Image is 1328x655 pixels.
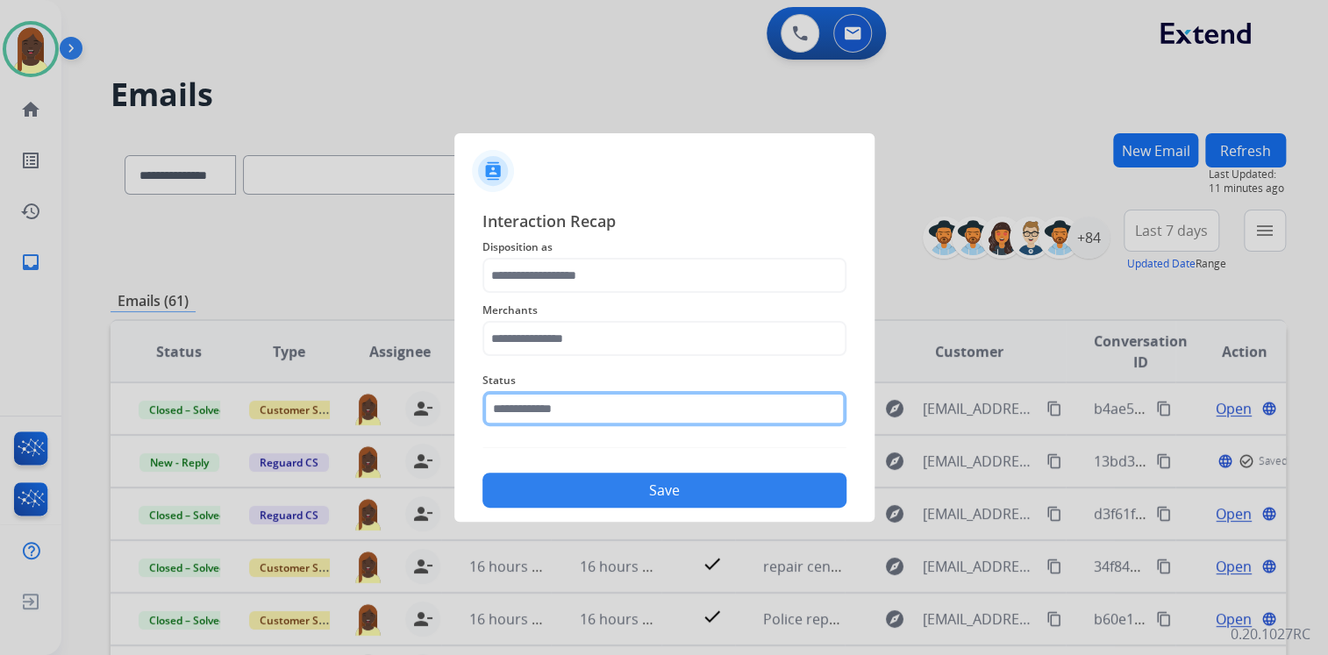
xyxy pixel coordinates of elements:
[482,237,846,258] span: Disposition as
[482,300,846,321] span: Merchants
[1231,623,1310,644] p: 0.20.1027RC
[482,447,846,448] img: contact-recap-line.svg
[472,150,514,192] img: contactIcon
[482,370,846,391] span: Status
[482,473,846,508] button: Save
[482,209,846,237] span: Interaction Recap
